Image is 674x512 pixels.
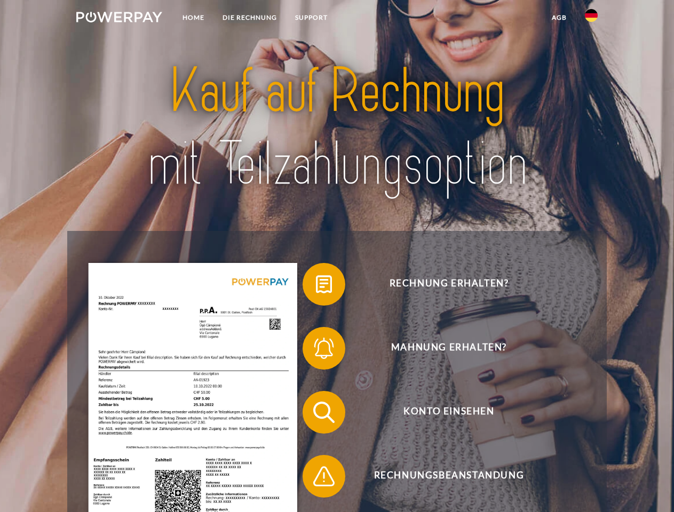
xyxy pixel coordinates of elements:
img: qb_search.svg [311,399,337,426]
a: Home [173,8,213,27]
span: Konto einsehen [318,391,580,434]
button: Rechnung erhalten? [303,263,580,306]
img: logo-powerpay-white.svg [76,12,162,22]
img: de [585,9,598,22]
a: SUPPORT [286,8,337,27]
span: Mahnung erhalten? [318,327,580,370]
button: Konto einsehen [303,391,580,434]
a: agb [543,8,576,27]
button: Rechnungsbeanstandung [303,455,580,498]
button: Mahnung erhalten? [303,327,580,370]
img: qb_bill.svg [311,271,337,298]
img: qb_bell.svg [311,335,337,362]
span: Rechnung erhalten? [318,263,580,306]
span: Rechnungsbeanstandung [318,455,580,498]
img: title-powerpay_de.svg [102,51,572,204]
img: qb_warning.svg [311,463,337,490]
a: DIE RECHNUNG [213,8,286,27]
